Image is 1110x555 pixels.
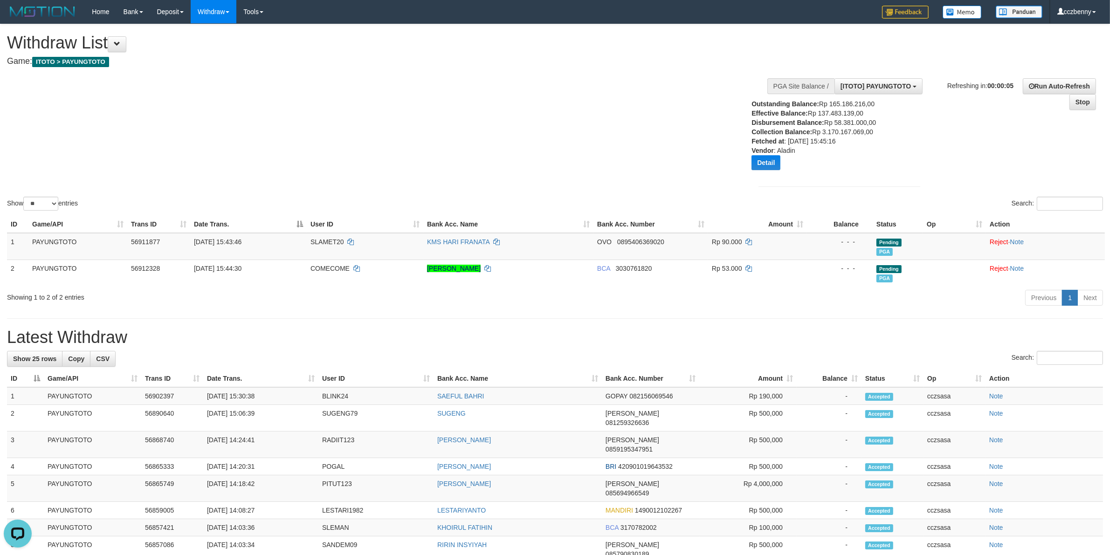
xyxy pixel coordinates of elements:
th: ID: activate to sort column descending [7,370,44,387]
a: [PERSON_NAME] [437,463,491,470]
td: 2 [7,405,44,432]
a: Show 25 rows [7,351,62,367]
b: Collection Balance: [751,128,812,136]
th: User ID: activate to sort column ascending [307,216,423,233]
label: Show entries [7,197,78,211]
b: Vendor [751,147,773,154]
td: [DATE] 14:08:27 [203,502,318,519]
span: BRI [606,463,616,470]
span: BCA [606,524,619,531]
th: Op: activate to sort column ascending [923,216,986,233]
a: Note [989,541,1003,548]
span: Rp 53.000 [712,265,742,272]
td: 56868740 [141,432,203,458]
span: [PERSON_NAME] [606,480,659,487]
td: PAYUNGTOTO [44,475,141,502]
td: Rp 100,000 [699,519,797,536]
th: Trans ID: activate to sort column ascending [127,216,190,233]
th: Status: activate to sort column ascending [862,370,924,387]
td: cczsasa [924,475,986,502]
td: 56865333 [141,458,203,475]
b: Fetched at [751,137,784,145]
span: [ITOTO] PAYUNGTOTO [841,82,911,90]
td: 5 [7,475,44,502]
td: PAYUNGTOTO [44,405,141,432]
b: Disbursement Balance: [751,119,824,126]
td: - [797,519,862,536]
span: [PERSON_NAME] [606,436,659,444]
a: Copy [62,351,90,367]
td: cczsasa [924,458,986,475]
td: SLEMAN [318,519,434,536]
a: Reject [990,238,1008,246]
span: Refreshing in: [947,82,1013,89]
label: Search: [1012,197,1103,211]
td: 56865749 [141,475,203,502]
span: Copy 085694966549 to clipboard [606,489,649,497]
td: POGAL [318,458,434,475]
th: Action [986,216,1105,233]
th: Bank Acc. Name: activate to sort column ascending [434,370,602,387]
td: 1 [7,233,28,260]
label: Search: [1012,351,1103,365]
td: - [797,458,862,475]
td: [DATE] 14:18:42 [203,475,318,502]
span: Accepted [865,524,893,532]
th: Trans ID: activate to sort column ascending [141,370,203,387]
a: Run Auto-Refresh [1023,78,1096,94]
span: SLAMET20 [310,238,344,246]
span: COMECOME [310,265,350,272]
a: CSV [90,351,116,367]
span: Copy 0859195347951 to clipboard [606,445,653,453]
span: [PERSON_NAME] [606,541,659,548]
span: Accepted [865,507,893,515]
span: Pending [876,265,902,273]
span: Accepted [865,410,893,418]
button: Detail [751,155,780,170]
td: 1 [7,387,44,405]
a: Note [989,480,1003,487]
strong: 00:00:05 [987,82,1013,89]
span: Show 25 rows [13,355,56,363]
th: Bank Acc. Name: activate to sort column ascending [423,216,593,233]
td: PAYUNGTOTO [44,432,141,458]
td: Rp 4,000,000 [699,475,797,502]
td: Rp 500,000 [699,502,797,519]
a: 1 [1062,290,1078,306]
a: Note [989,463,1003,470]
a: KHOIRUL FATIHIN [437,524,492,531]
a: Previous [1025,290,1062,306]
td: cczsasa [924,387,986,405]
td: PAYUNGTOTO [44,458,141,475]
b: Outstanding Balance: [751,100,819,108]
a: Note [989,410,1003,417]
td: 56859005 [141,502,203,519]
h1: Latest Withdraw [7,328,1103,347]
td: BLINK24 [318,387,434,405]
h1: Withdraw List [7,34,731,52]
td: PITUT123 [318,475,434,502]
th: Game/API: activate to sort column ascending [28,216,127,233]
td: [DATE] 15:30:38 [203,387,318,405]
td: PAYUNGTOTO [44,519,141,536]
td: [DATE] 14:24:41 [203,432,318,458]
td: 3 [7,432,44,458]
td: - [797,432,862,458]
td: PAYUNGTOTO [44,387,141,405]
td: 56902397 [141,387,203,405]
span: CSV [96,355,110,363]
td: - [797,475,862,502]
button: Open LiveChat chat widget [4,4,32,32]
img: Button%20Memo.svg [943,6,982,19]
button: [ITOTO] PAYUNGTOTO [834,78,923,94]
td: - [797,502,862,519]
img: panduan.png [996,6,1042,18]
th: Status [873,216,923,233]
div: PGA Site Balance / [767,78,834,94]
td: PAYUNGTOTO [28,233,127,260]
img: MOTION_logo.png [7,5,78,19]
b: Effective Balance: [751,110,808,117]
div: Rp 165.186.216,00 Rp 137.483.139,00 Rp 58.381.000,00 Rp 3.170.167.069,00 : [DATE] 15:45:16 : Aladin [751,99,898,177]
td: RADIIT123 [318,432,434,458]
td: Rp 500,000 [699,458,797,475]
